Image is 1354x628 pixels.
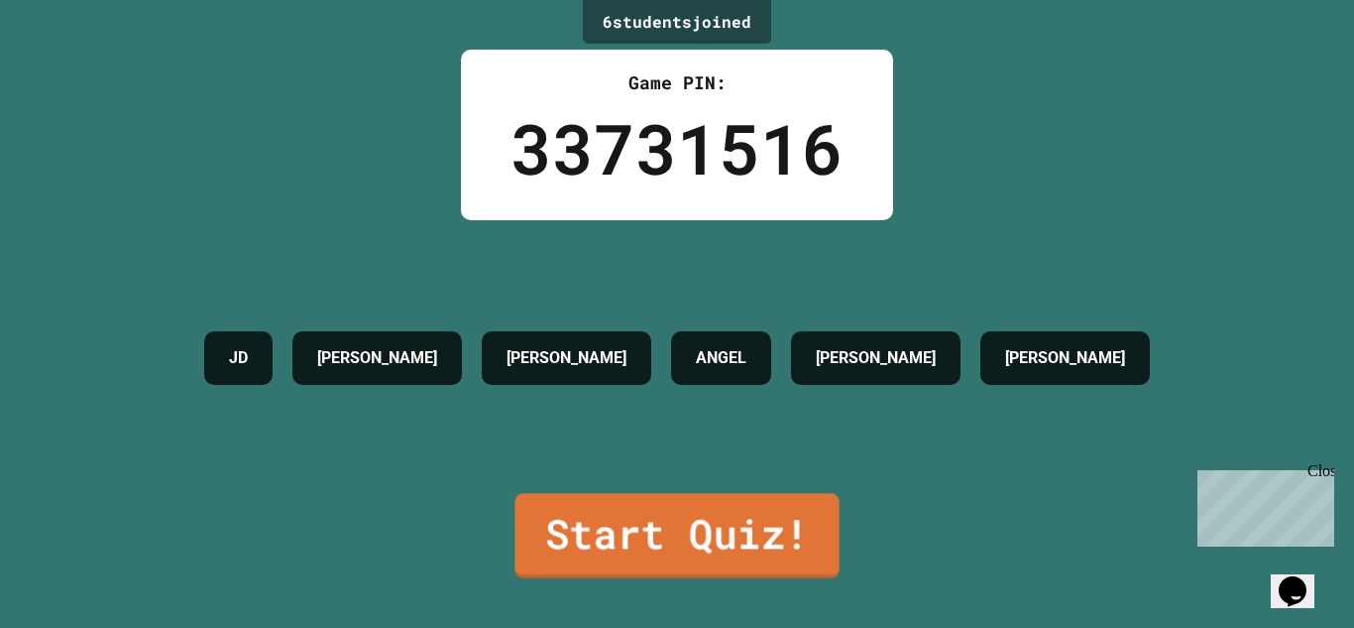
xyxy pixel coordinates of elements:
h4: [PERSON_NAME] [1005,346,1125,370]
h4: [PERSON_NAME] [816,346,936,370]
h4: ANGEL [696,346,746,370]
h4: [PERSON_NAME] [507,346,626,370]
h4: [PERSON_NAME] [317,346,437,370]
div: Game PIN: [510,69,844,96]
h4: JD [229,346,248,370]
a: Start Quiz! [514,493,839,578]
iframe: chat widget [1189,462,1334,547]
div: 33731516 [510,96,844,200]
iframe: chat widget [1271,549,1334,608]
div: Chat with us now!Close [8,8,137,126]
